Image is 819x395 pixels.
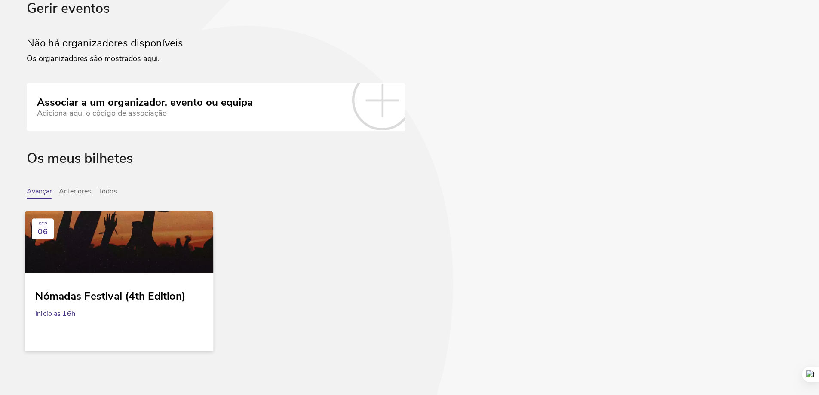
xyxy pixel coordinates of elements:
[27,37,792,49] h2: Não há organizadores disponíveis
[39,222,46,227] div: SEP
[25,211,214,340] a: SEP 06 Nómadas Festival (4th Edition) Inicio as 16h
[35,302,203,324] div: Inicio as 16h
[38,227,47,236] span: 06
[27,151,792,187] div: Os meus bilhetes
[27,83,405,131] a: Associar a um organizador, evento ou equipa Adiciona aqui o código de associação
[37,109,253,118] div: Adiciona aqui o código de associação
[37,97,253,109] div: Associar a um organizador, evento ou equipa
[98,187,117,199] button: Todos
[27,1,792,37] div: Gerir eventos
[59,187,91,199] button: Anteriores
[35,283,203,302] div: Nómadas Festival (4th Edition)
[27,187,52,199] button: Avançar
[27,49,792,63] p: Os organizadores são mostrados aqui.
